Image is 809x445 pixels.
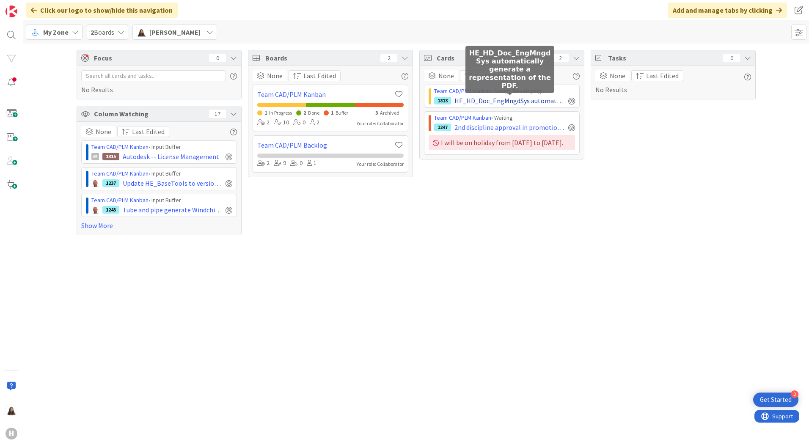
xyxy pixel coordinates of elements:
[668,3,787,18] div: Add and manage tabs by clicking
[102,179,119,187] div: 1237
[469,49,551,90] h5: HE_HD_Doc_EngMngdSys automatically generate a representation of the PDF.
[267,71,283,81] span: None
[91,169,232,178] div: › Input Buffer
[91,196,149,204] a: Team CAD/PLM Kanban
[6,404,17,416] img: KM
[209,110,226,118] div: 17
[336,110,348,116] span: Buffer
[26,3,178,18] div: Click our logo to show/hide this navigation
[149,27,201,37] span: [PERSON_NAME]
[257,118,270,127] div: 2
[18,1,39,11] span: Support
[91,170,149,177] a: Team CAD/PLM Kanban
[437,53,548,63] span: Cards
[595,70,751,95] div: No Results
[753,393,798,407] div: Open Get Started checklist, remaining modules: 2
[6,428,17,440] div: H
[631,70,683,81] button: Last Edited
[43,27,69,37] span: My Zone
[723,54,740,62] div: 0
[94,53,202,63] span: Focus
[123,205,222,215] span: Tube and pipe generate Windchill article numbers
[429,135,575,150] div: I will be on holiday from [DATE] to [DATE].
[434,113,575,122] div: › Waiting
[308,110,319,116] span: Done
[610,71,625,81] span: None
[293,118,305,127] div: 0
[123,178,222,188] span: Update HE_BaseTools to version [TECHNICAL_ID] for Windows 10
[375,110,378,116] span: 3
[608,53,719,63] span: Tasks
[760,396,792,404] div: Get Started
[274,159,286,168] div: 9
[91,27,114,37] span: Boards
[257,140,393,150] a: Team CAD/PLM Backlog
[460,70,512,81] button: Last Edited
[380,110,399,116] span: Archived
[264,110,267,116] span: 1
[91,143,232,151] div: › Input Buffer
[438,71,454,81] span: None
[307,159,316,168] div: 1
[132,126,165,137] span: Last Edited
[269,110,292,116] span: In Progress
[552,54,569,62] div: 2
[96,126,111,137] span: None
[91,206,99,214] img: RK
[290,159,303,168] div: 0
[454,122,565,132] span: 2nd discipline approval in promotion request
[380,54,397,62] div: 2
[303,71,336,81] span: Last Edited
[91,179,99,187] img: RK
[434,124,451,131] div: 1247
[791,390,798,398] div: 2
[331,110,333,116] span: 1
[136,27,147,37] img: KM
[357,120,404,127] div: Your role: Collaborator
[81,220,237,231] a: Show More
[123,151,219,162] span: Autodesk -- License Management
[357,160,404,168] div: Your role: Collaborator
[646,71,679,81] span: Last Edited
[94,109,205,119] span: Column Watching
[91,196,232,205] div: › Input Buffer
[454,96,565,106] span: HE_HD_Doc_EngMngdSys automatically generate a representation of the PDF.
[289,70,341,81] button: Last Edited
[81,70,226,81] input: Search all cards and tasks...
[102,153,119,160] div: 1315
[257,159,270,168] div: 2
[434,97,451,104] div: 1813
[6,5,17,17] img: Visit kanbanzone.com
[274,118,289,127] div: 10
[81,70,237,95] div: No Results
[310,118,319,127] div: 2
[91,153,99,160] div: AR
[91,28,94,36] b: 2
[91,143,149,151] a: Team CAD/PLM Kanban
[303,110,306,116] span: 2
[434,114,491,121] a: Team CAD/PLM Kanban
[434,87,575,96] div: › Design Developing
[117,126,169,137] button: Last Edited
[257,89,393,99] a: Team CAD/PLM Kanban
[265,53,376,63] span: Boards
[102,206,119,214] div: 1245
[434,87,491,95] a: Team CAD/PLM Kanban
[209,54,226,62] div: 0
